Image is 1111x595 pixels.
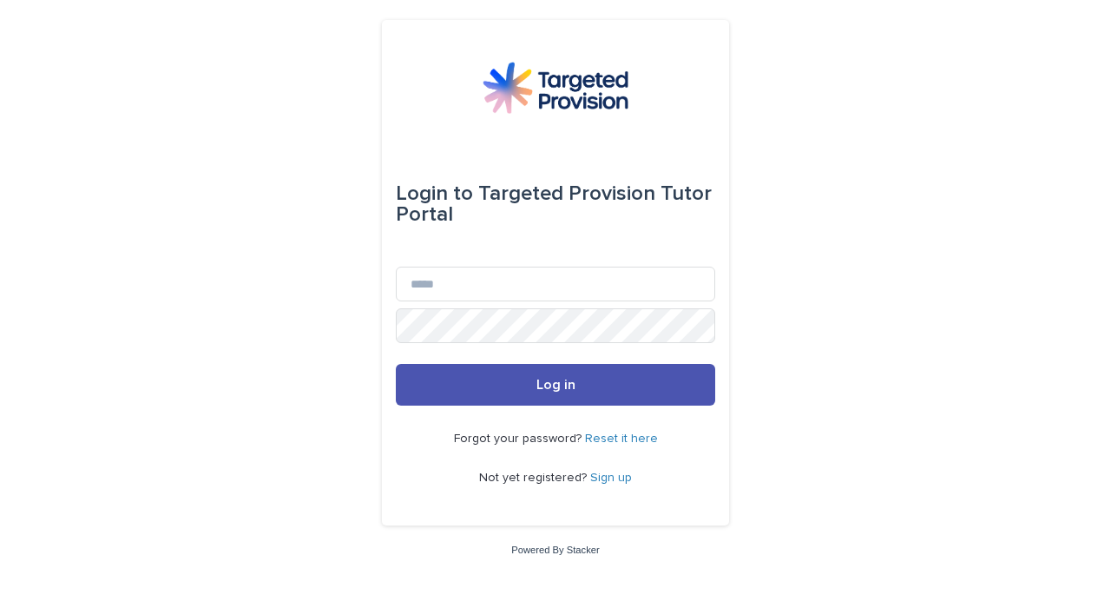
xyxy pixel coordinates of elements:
[590,472,632,484] a: Sign up
[396,169,715,239] div: Targeted Provision Tutor Portal
[536,378,575,392] span: Log in
[396,183,473,204] span: Login to
[479,472,590,484] span: Not yet registered?
[585,433,658,445] a: Reset it here
[483,62,628,114] img: M5nRWzHhSzIhMunXDL62
[454,433,585,445] span: Forgot your password?
[511,545,599,555] a: Powered By Stacker
[396,364,715,406] button: Log in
